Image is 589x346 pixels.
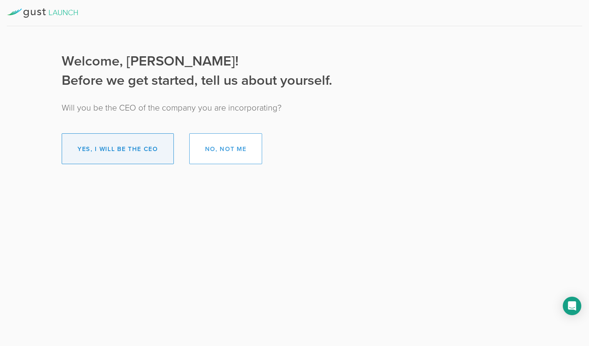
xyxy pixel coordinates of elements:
[62,52,332,71] div: Welcome, [PERSON_NAME]!
[62,102,332,114] div: Will you be the CEO of the company you are incorporating?
[563,297,581,315] div: Open Intercom Messenger
[62,133,174,164] button: Yes, I will be the CEO
[62,71,332,90] div: Before we get started, tell us about yourself.
[189,133,263,164] button: No, not me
